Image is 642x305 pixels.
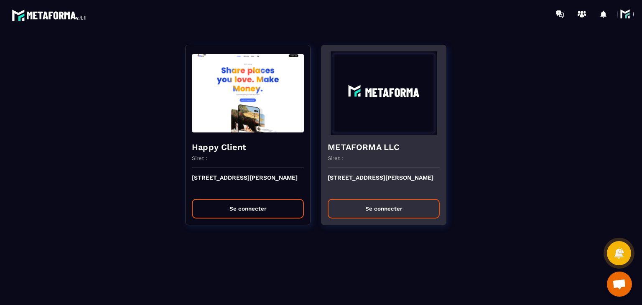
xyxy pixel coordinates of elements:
[328,141,440,153] h4: METAFORMA LLC
[192,155,207,161] p: Siret :
[192,199,304,219] button: Se connecter
[192,141,304,153] h4: Happy Client
[328,51,440,135] img: funnel-background
[192,51,304,135] img: funnel-background
[328,199,440,219] button: Se connecter
[192,174,304,193] p: [STREET_ADDRESS][PERSON_NAME]
[12,8,87,23] img: logo
[607,272,632,297] a: Ouvrir le chat
[328,155,343,161] p: Siret :
[328,174,440,193] p: [STREET_ADDRESS][PERSON_NAME]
